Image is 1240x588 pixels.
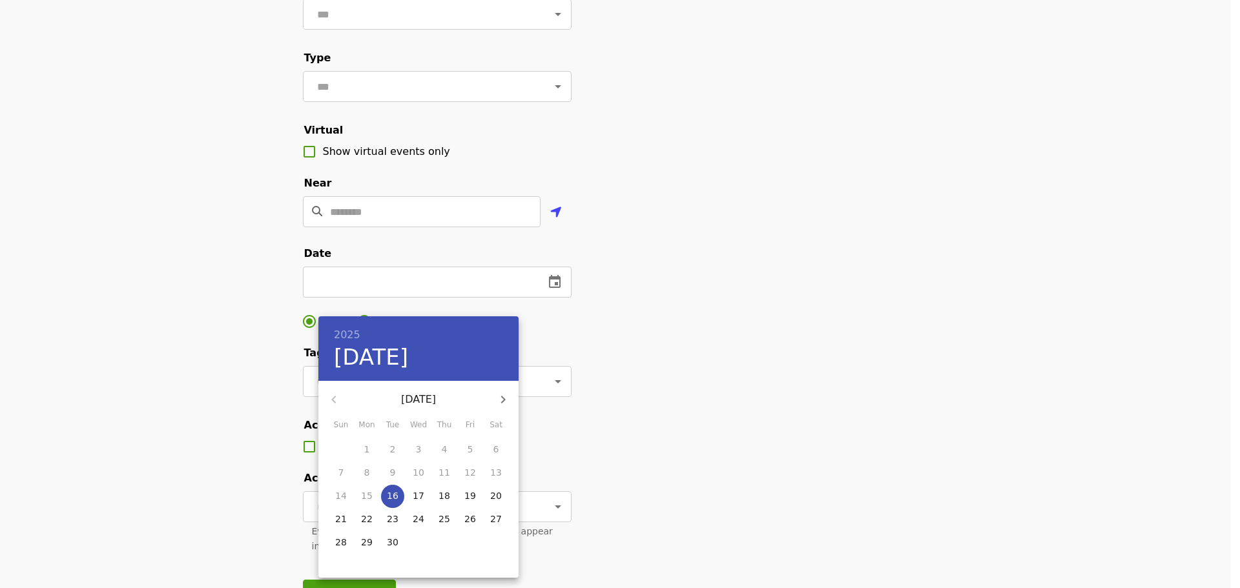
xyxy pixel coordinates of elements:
[361,512,373,525] p: 22
[484,485,508,508] button: 20
[433,508,456,531] button: 25
[381,508,404,531] button: 23
[329,508,353,531] button: 21
[329,419,353,432] span: Sun
[459,419,482,432] span: Fri
[334,344,408,371] button: [DATE]
[459,508,482,531] button: 26
[387,512,398,525] p: 23
[490,489,502,502] p: 20
[464,489,476,502] p: 19
[464,512,476,525] p: 26
[490,512,502,525] p: 27
[335,512,347,525] p: 21
[407,508,430,531] button: 24
[355,508,378,531] button: 22
[387,489,398,502] p: 16
[413,489,424,502] p: 17
[459,485,482,508] button: 19
[349,392,488,407] p: [DATE]
[361,536,373,549] p: 29
[407,485,430,508] button: 17
[355,419,378,432] span: Mon
[407,419,430,432] span: Wed
[484,419,508,432] span: Sat
[433,485,456,508] button: 18
[381,419,404,432] span: Tue
[439,489,450,502] p: 18
[413,512,424,525] p: 24
[381,531,404,554] button: 30
[335,536,347,549] p: 28
[381,485,404,508] button: 16
[387,536,398,549] p: 30
[334,326,360,344] button: 2025
[484,508,508,531] button: 27
[329,531,353,554] button: 28
[433,419,456,432] span: Thu
[355,531,378,554] button: 29
[439,512,450,525] p: 25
